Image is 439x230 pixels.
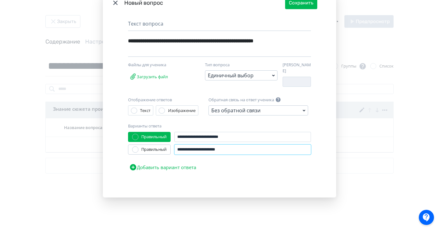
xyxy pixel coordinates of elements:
label: [PERSON_NAME] [283,62,311,74]
label: Тип вопроса [205,62,230,68]
button: Добавить вариант ответа [128,161,197,174]
div: Изображение [168,108,196,114]
div: Правильный [141,134,167,140]
label: Отображение ответов [128,97,172,103]
label: Обратная связь на ответ ученика [208,97,274,103]
div: Без обратной связи [211,107,260,114]
div: Текст вопроса [128,20,311,31]
div: Текст [140,108,150,114]
div: Правильный [141,146,167,153]
div: Файлы для ученика [128,62,194,68]
div: Единичный выбор [208,72,254,79]
label: Варианты ответа [128,123,161,129]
